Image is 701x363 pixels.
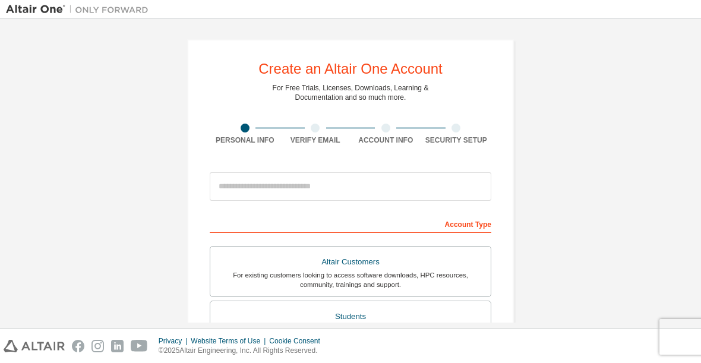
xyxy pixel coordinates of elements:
div: Altair Customers [217,254,484,270]
div: Account Type [210,214,491,233]
img: altair_logo.svg [4,340,65,352]
div: Create an Altair One Account [258,62,443,76]
div: Security Setup [421,135,492,145]
div: For Free Trials, Licenses, Downloads, Learning & Documentation and so much more. [273,83,429,102]
p: © 2025 Altair Engineering, Inc. All Rights Reserved. [159,346,327,356]
div: For existing customers looking to access software downloads, HPC resources, community, trainings ... [217,270,484,289]
img: youtube.svg [131,340,148,352]
div: Personal Info [210,135,280,145]
div: Cookie Consent [269,336,327,346]
div: Account Info [350,135,421,145]
img: linkedin.svg [111,340,124,352]
div: Students [217,308,484,325]
div: Website Terms of Use [191,336,269,346]
img: instagram.svg [91,340,104,352]
img: Altair One [6,4,154,15]
div: Privacy [159,336,191,346]
img: facebook.svg [72,340,84,352]
div: Verify Email [280,135,351,145]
